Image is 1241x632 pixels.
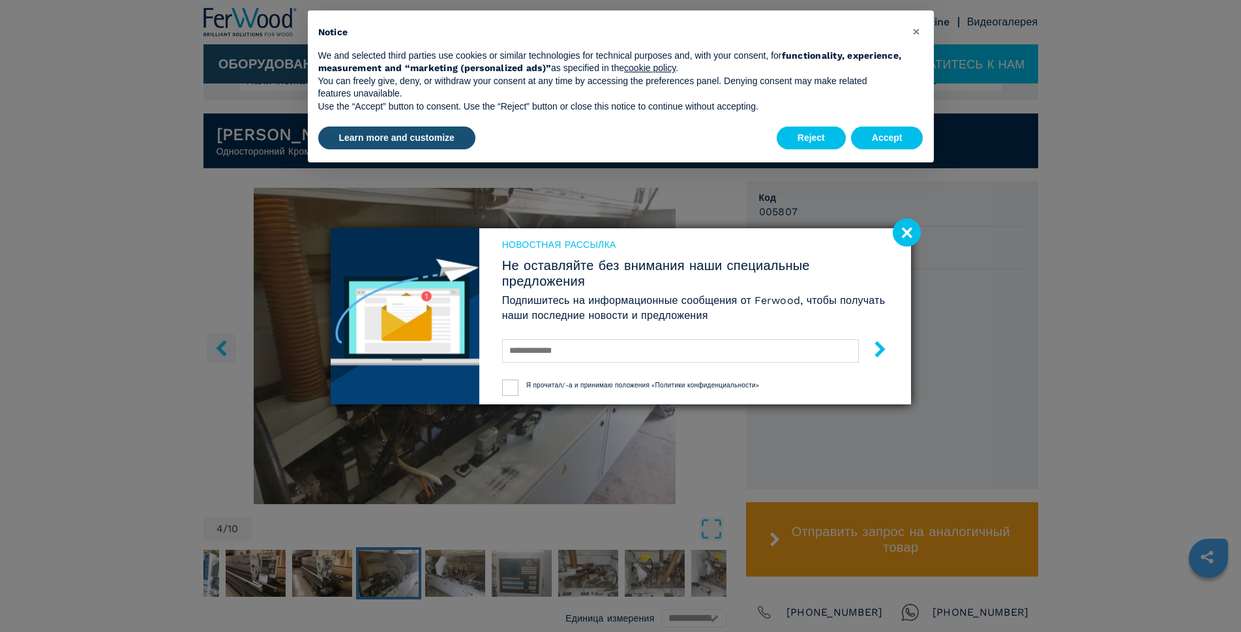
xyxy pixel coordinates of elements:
button: Close this notice [906,21,927,42]
span: × [912,23,920,39]
p: Use the “Accept” button to consent. Use the “Reject” button or close this notice to continue with... [318,100,903,113]
span: Я прочитал/-а и принимаю положения «Политики конфиденциальности» [526,382,759,389]
button: Reject [777,127,846,150]
p: We and selected third parties use cookies or similar technologies for technical purposes and, wit... [318,50,903,75]
span: Не оставляйте без внимания наши специальные предложения [502,258,888,289]
a: cookie policy [624,63,676,73]
button: submit-button [859,336,888,367]
button: Accept [851,127,923,150]
span: Новостная рассылка [502,238,888,251]
h2: Notice [318,26,903,39]
img: Newsletter image [331,228,479,404]
button: Learn more and customize [318,127,475,150]
p: You can freely give, deny, or withdraw your consent at any time by accessing the preferences pane... [318,75,903,100]
h6: Подпишитесь на информационные сообщения от Ferwood, чтобы получать наши последние новости и предл... [502,293,888,323]
strong: functionality, experience, measurement and “marketing (personalized ads)” [318,50,902,74]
